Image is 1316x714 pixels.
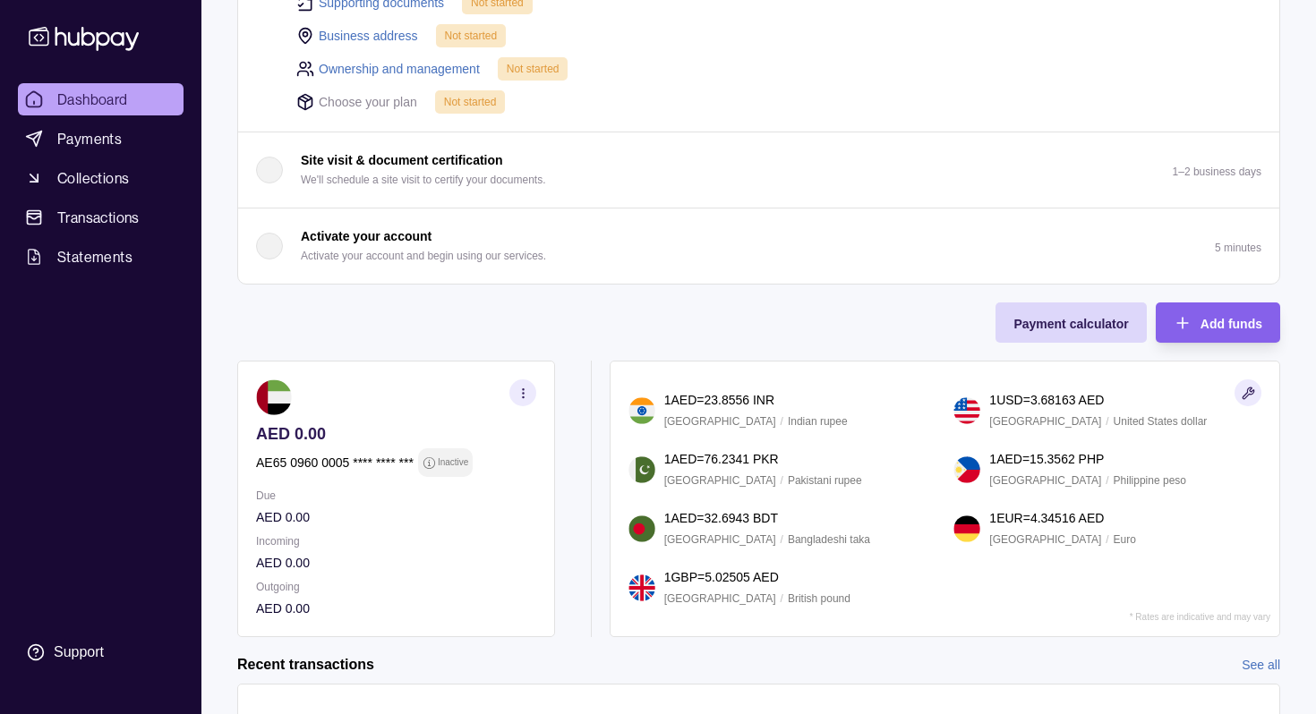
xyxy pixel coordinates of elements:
a: Collections [18,162,184,194]
p: [GEOGRAPHIC_DATA] [989,530,1101,549]
p: AED 0.00 [256,553,536,573]
p: / [781,530,783,549]
p: [GEOGRAPHIC_DATA] [664,589,776,608]
p: Philippine peso [1114,471,1186,490]
span: Statements [57,246,132,268]
p: Inactive [438,453,468,472]
button: Activate your account Activate your account and begin using our services.5 minutes [238,208,1279,284]
a: Statements [18,241,184,273]
img: pk [628,456,655,483]
span: Not started [444,96,497,108]
p: / [781,589,783,608]
button: Payment calculator [996,302,1146,343]
p: * Rates are indicative and may vary [1130,612,1270,622]
button: Add funds [1156,302,1280,343]
p: Incoming [256,531,536,551]
img: in [628,397,655,424]
p: / [781,412,783,431]
span: Transactions [57,207,140,228]
p: Activate your account [301,226,432,246]
p: 1 AED = 32.6943 BDT [664,508,778,528]
span: Add funds [1201,317,1262,331]
p: Site visit & document certification [301,150,503,170]
a: See all [1242,655,1280,675]
p: [GEOGRAPHIC_DATA] [664,530,776,549]
p: We'll schedule a site visit to certify your documents. [301,170,546,190]
span: Not started [507,63,560,75]
p: 5 minutes [1215,242,1261,254]
p: [GEOGRAPHIC_DATA] [664,412,776,431]
p: British pound [788,589,850,608]
a: Dashboard [18,83,184,115]
p: AED 0.00 [256,424,536,444]
div: Support [54,642,104,662]
p: 1 AED = 23.8556 INR [664,390,774,410]
p: Euro [1114,530,1136,549]
p: 1 GBP = 5.02505 AED [664,567,779,587]
p: Due [256,486,536,506]
p: Pakistani rupee [788,471,862,490]
img: us [953,397,980,424]
a: Payments [18,123,184,155]
p: [GEOGRAPHIC_DATA] [664,471,776,490]
img: bd [628,515,655,542]
img: de [953,515,980,542]
p: / [1106,471,1108,490]
img: ae [256,379,292,415]
span: Payments [57,128,122,149]
p: Indian rupee [788,412,848,431]
p: Choose your plan [319,92,417,112]
p: / [1106,412,1108,431]
img: ph [953,456,980,483]
a: Transactions [18,201,184,234]
a: Support [18,633,184,671]
a: Business address [319,26,418,46]
p: 1 EUR = 4.34516 AED [989,508,1104,528]
p: Activate your account and begin using our services. [301,246,546,266]
p: 1 AED = 15.3562 PHP [989,449,1104,469]
p: AED 0.00 [256,599,536,618]
span: Not started [445,30,498,42]
p: [GEOGRAPHIC_DATA] [989,471,1101,490]
p: 1–2 business days [1173,166,1261,178]
span: Dashboard [57,89,128,110]
a: Ownership and management [319,59,480,79]
button: Site visit & document certification We'll schedule a site visit to certify your documents.1–2 bus... [238,132,1279,208]
img: gb [628,574,655,601]
p: 1 AED = 76.2341 PKR [664,449,779,469]
h2: Recent transactions [237,655,374,675]
p: Outgoing [256,577,536,597]
p: 1 USD = 3.68163 AED [989,390,1104,410]
span: Payment calculator [1013,317,1128,331]
p: / [1106,530,1108,549]
p: AED 0.00 [256,507,536,527]
p: Bangladeshi taka [788,530,870,549]
p: [GEOGRAPHIC_DATA] [989,412,1101,431]
p: United States dollar [1114,412,1208,431]
p: / [781,471,783,490]
span: Collections [57,167,129,189]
